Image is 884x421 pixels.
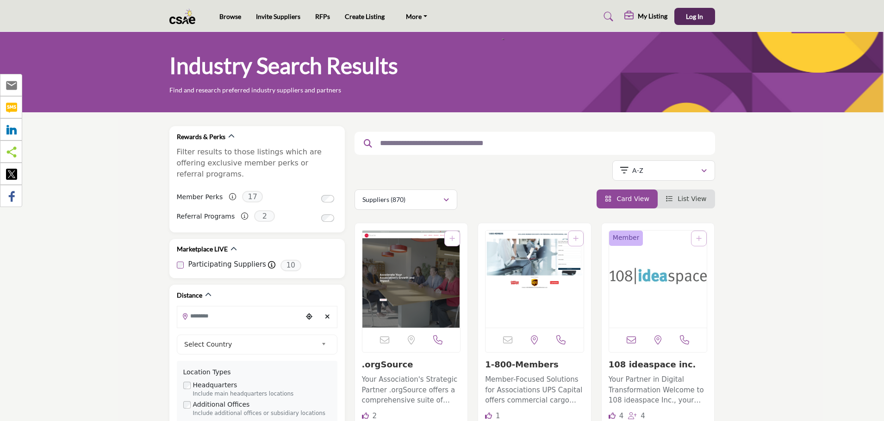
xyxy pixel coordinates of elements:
[177,262,184,268] input: Participating Suppliers checkbox
[177,244,228,254] h2: Marketplace LIVE
[686,12,703,20] span: Log In
[362,231,461,328] a: Open Listing in new tab
[609,360,696,369] a: 108 ideaspace inc.
[302,307,316,327] div: Choose your current location
[169,85,341,95] p: Find and research preferred industry suppliers and partners
[485,412,492,419] i: Like
[177,291,202,300] h2: Distance
[399,10,434,23] a: More
[485,372,584,406] a: Member-Focused Solutions for Associations UPS Capital offers commercial cargo financing solutions...
[169,9,200,24] img: Site Logo
[321,307,335,327] div: Clear search location
[362,195,405,204] p: Suppliers (870)
[612,160,715,181] button: A-Z
[177,208,235,225] label: Referral Programs
[315,12,330,20] a: RFPs
[355,189,457,210] button: Suppliers (870)
[632,166,643,175] p: A-Z
[678,195,706,202] span: List View
[280,260,301,271] span: 10
[595,9,619,24] a: Search
[188,259,266,270] label: Participating Suppliers
[372,412,377,420] span: 2
[597,189,658,208] li: Card View
[485,360,559,369] a: 1-800-Members
[362,231,461,328] img: .orgSource
[616,195,649,202] span: Card View
[362,412,369,419] i: Likes
[609,412,616,419] i: Likes
[605,195,649,202] a: View Card
[177,132,225,141] h2: Rewards & Perks
[696,235,702,242] a: Add To List
[485,374,584,406] p: Member-Focused Solutions for Associations UPS Capital offers commercial cargo financing solutions...
[169,51,398,80] h1: Industry Search Results
[486,231,584,328] a: Open Listing in new tab
[641,412,645,420] span: 4
[254,210,275,222] span: 2
[658,189,715,208] li: List View
[573,235,579,242] a: Add To List
[624,11,667,22] div: My Listing
[485,360,584,370] h3: 1-800-Members
[362,372,461,406] a: Your Association's Strategic Partner .orgSource offers a comprehensive suite of strategic consult...
[193,390,331,398] div: Include main headquarters locations
[193,409,331,418] div: Include additional offices or subsidiary locations
[362,360,461,370] h3: .orgSource
[256,12,300,20] a: Invite Suppliers
[609,372,708,406] a: Your Partner in Digital Transformation Welcome to 108 ideaspace Inc., your trusted partner for we...
[674,8,715,25] button: Log In
[638,12,667,20] h5: My Listing
[177,189,223,205] label: Member Perks
[219,12,241,20] a: Browse
[321,214,334,222] input: Switch to Referral Programs
[193,380,237,390] label: Headquarters
[362,360,413,369] a: .orgSource
[609,231,707,328] a: Open Listing in new tab
[177,146,337,180] p: Filter results to those listings which are offering exclusive member perks or referral programs.
[609,374,708,406] p: Your Partner in Digital Transformation Welcome to 108 ideaspace Inc., your trusted partner for we...
[619,412,624,420] span: 4
[609,231,707,328] img: 108 ideaspace inc.
[177,307,302,325] input: Search Location
[496,412,500,420] span: 1
[242,191,263,202] span: 17
[184,339,317,350] span: Select Country
[345,12,385,20] a: Create Listing
[193,400,250,409] label: Additional Offices
[362,374,461,406] p: Your Association's Strategic Partner .orgSource offers a comprehensive suite of strategic consult...
[183,367,331,377] div: Location Types
[609,360,708,370] h3: 108 ideaspace inc.
[321,195,334,202] input: Switch to Member Perks
[666,195,707,202] a: View List
[613,233,640,243] span: Member
[449,235,455,242] a: Add To List
[486,231,584,328] img: 1-800-Members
